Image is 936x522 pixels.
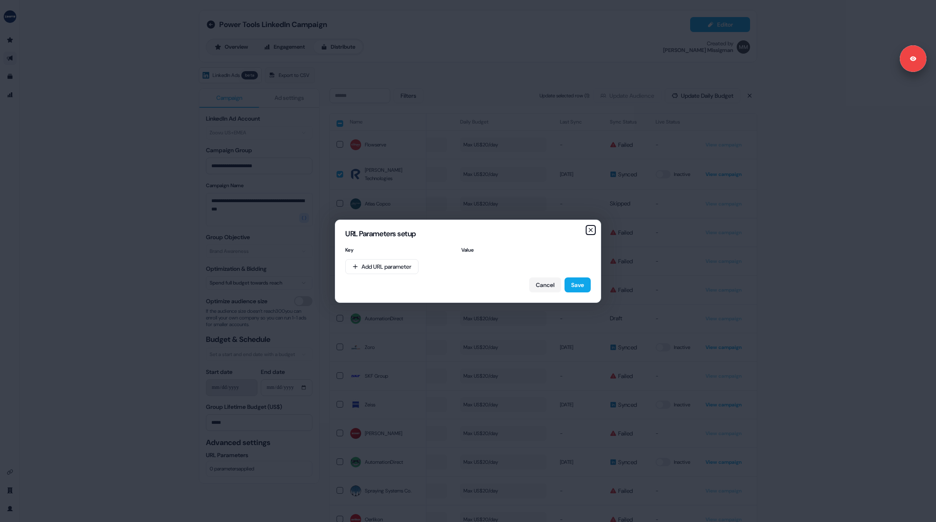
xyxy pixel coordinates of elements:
h2: URL Parameters setup [345,230,591,237]
button: Save [565,277,591,292]
button: Cancel [529,277,561,292]
div: Value [460,244,574,256]
button: Add URL parameter [345,259,418,274]
div: Key [345,244,460,256]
